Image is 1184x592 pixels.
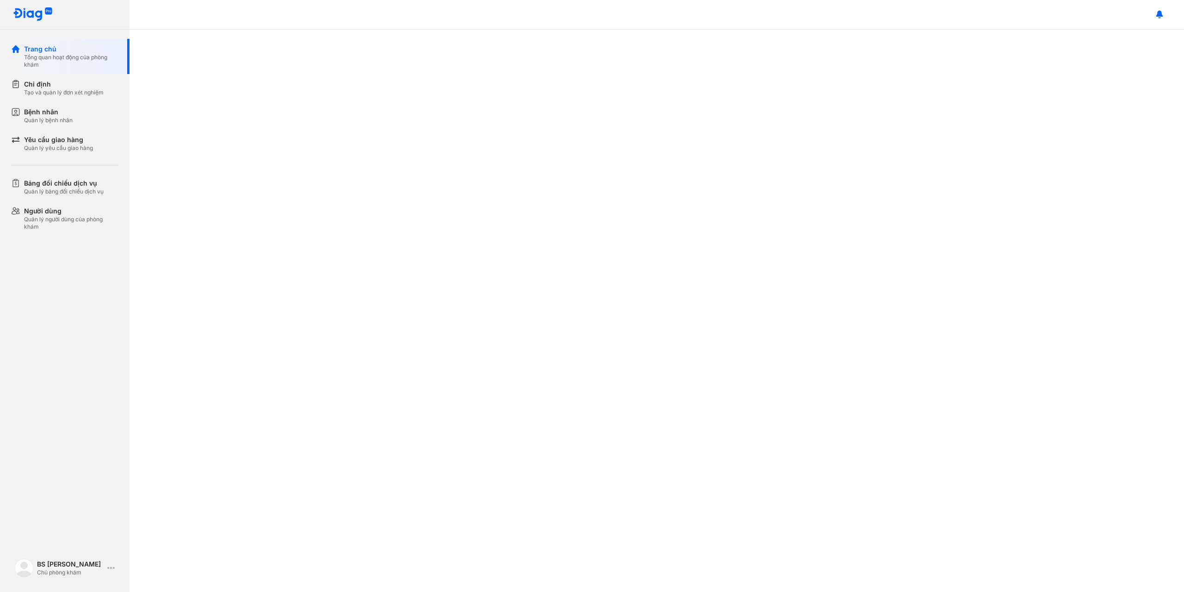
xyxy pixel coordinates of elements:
div: Yêu cầu giao hàng [24,135,93,144]
div: Bảng đối chiếu dịch vụ [24,179,104,188]
div: Tổng quan hoạt động của phòng khám [24,54,118,69]
div: Bệnh nhân [24,107,73,117]
div: Người dùng [24,206,118,216]
div: Chỉ định [24,80,104,89]
div: Tạo và quản lý đơn xét nghiệm [24,89,104,96]
img: logo [15,559,33,577]
div: BS [PERSON_NAME] [37,560,104,569]
div: Quản lý bảng đối chiếu dịch vụ [24,188,104,195]
div: Trang chủ [24,44,118,54]
img: logo [13,7,53,22]
div: Chủ phòng khám [37,569,104,576]
div: Quản lý bệnh nhân [24,117,73,124]
div: Quản lý yêu cầu giao hàng [24,144,93,152]
div: Quản lý người dùng của phòng khám [24,216,118,231]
